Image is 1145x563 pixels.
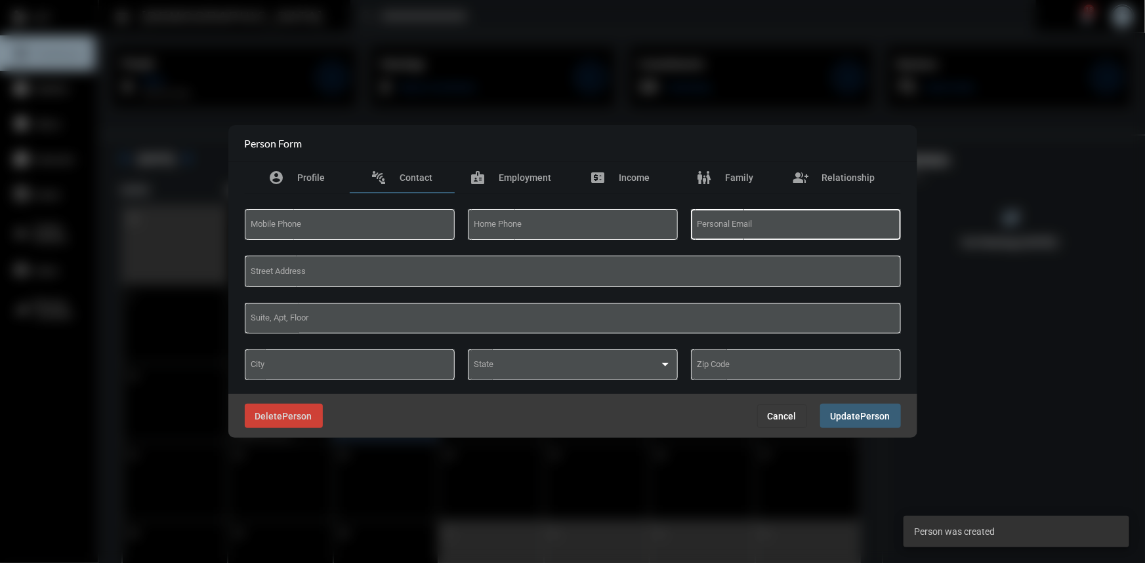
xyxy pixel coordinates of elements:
mat-icon: connect_without_contact [371,170,387,185]
span: Delete [255,411,283,421]
button: DeletePerson [245,404,323,428]
span: Person [283,411,312,421]
span: Person [861,411,890,421]
mat-icon: group_add [793,170,809,185]
mat-icon: badge [470,170,486,185]
mat-icon: family_restroom [696,170,712,185]
span: Cancel [768,411,797,421]
h2: Person Form [245,137,302,149]
mat-icon: account_circle [269,170,285,185]
span: Employment [499,172,552,183]
button: Cancel [757,404,807,428]
span: Profile [298,172,325,183]
mat-icon: price_change [590,170,606,185]
span: Income [619,172,650,183]
button: UpdatePerson [820,404,901,428]
span: Relationship [822,172,875,183]
span: Family [725,172,753,183]
span: Update [831,411,861,421]
span: Contact [400,172,433,183]
span: Person was created [914,525,995,538]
